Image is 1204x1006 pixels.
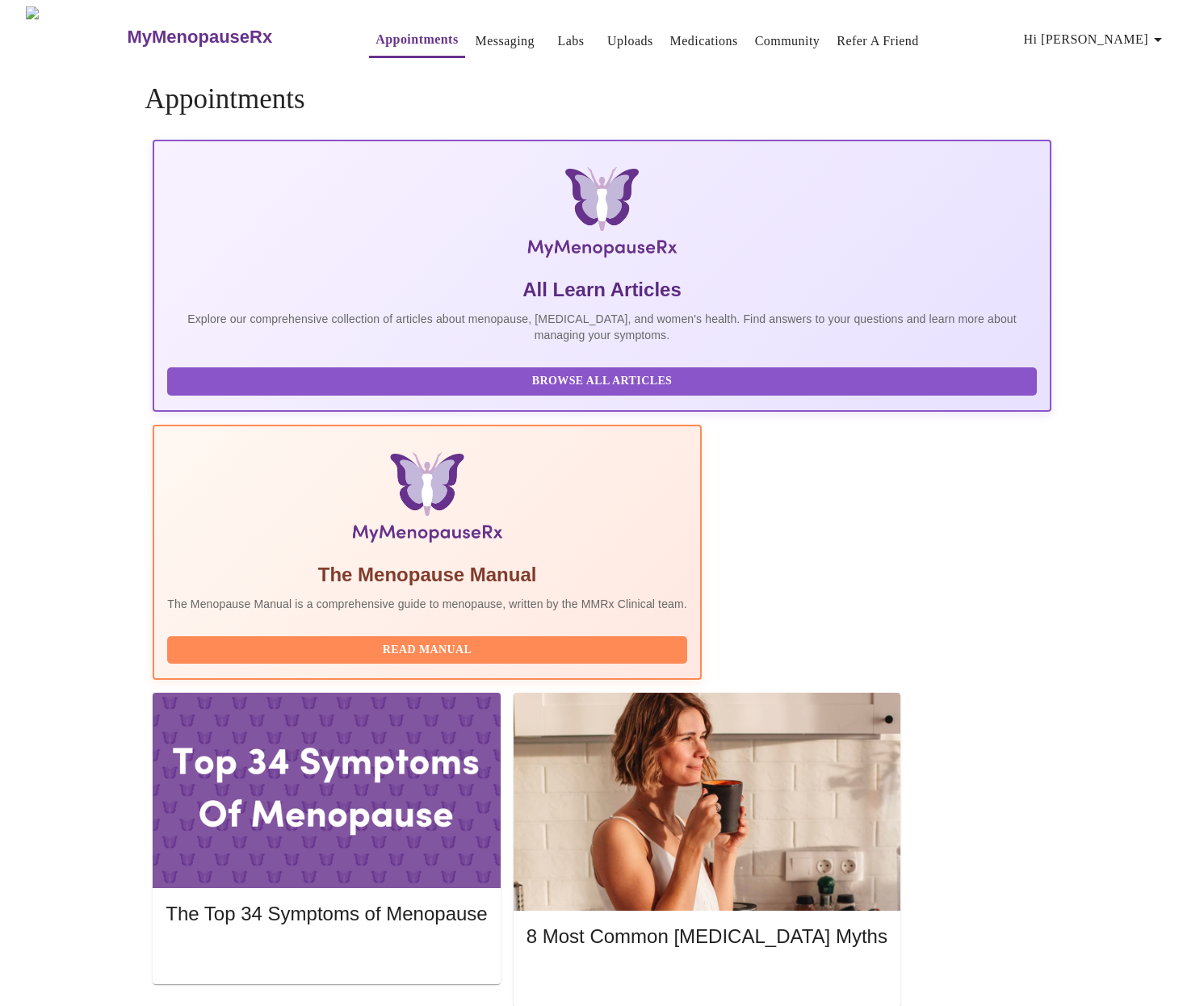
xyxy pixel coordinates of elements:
button: Appointments [369,23,464,58]
img: MyMenopauseRx Logo [26,6,125,67]
span: Hi [PERSON_NAME] [1024,28,1168,51]
a: Medications [670,30,738,52]
button: Read More [166,942,487,970]
h4: Appointments [145,83,1059,115]
h3: MyMenopauseRx [127,27,272,48]
button: Labs [545,25,597,57]
p: The Menopause Manual is a comprehensive guide to menopause, written by the MMRx Clinical team. [167,596,687,612]
h5: The Top 34 Symptoms of Menopause [166,901,487,927]
h5: The Menopause Manual [167,562,687,588]
span: Read Manual [183,640,671,660]
span: Browse All Articles [183,371,1021,392]
a: Read More [526,970,891,983]
span: Read More [543,968,871,988]
img: Menopause Manual [250,452,604,549]
span: Read More [182,946,471,966]
a: Refer a Friend [837,30,919,52]
h5: 8 Most Common [MEDICAL_DATA] Myths [526,924,887,949]
a: Community [755,30,820,52]
img: MyMenopauseRx Logo [302,167,901,264]
a: Uploads [607,30,653,52]
a: Browse All Articles [167,373,1041,387]
a: Read Manual [167,642,691,656]
a: Messaging [476,30,535,52]
button: Community [749,25,827,57]
a: Read More [166,948,491,962]
p: Explore our comprehensive collection of articles about menopause, [MEDICAL_DATA], and women's hea... [167,311,1037,343]
button: Messaging [469,25,541,57]
button: Uploads [601,25,660,57]
button: Hi [PERSON_NAME] [1017,23,1174,56]
button: Medications [664,25,745,57]
a: MyMenopauseRx [125,9,337,65]
a: Labs [558,30,585,52]
h5: All Learn Articles [167,277,1037,303]
a: Appointments [375,28,458,51]
button: Refer a Friend [830,25,925,57]
button: Read Manual [167,636,687,664]
button: Read More [526,964,887,992]
button: Browse All Articles [167,367,1037,396]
